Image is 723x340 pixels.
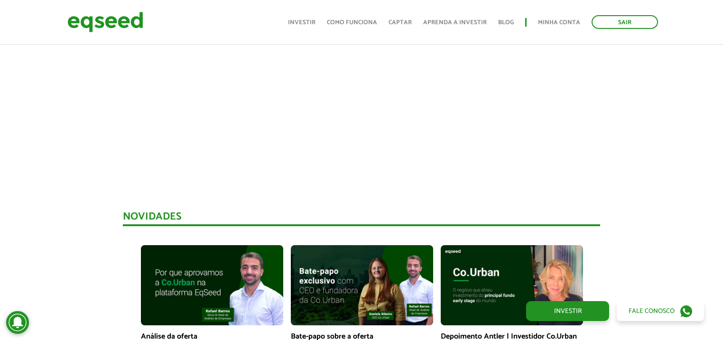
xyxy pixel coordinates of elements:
a: Minha conta [538,19,580,26]
img: maxresdefault.jpg [291,245,433,325]
a: Blog [498,19,514,26]
div: Novidades [123,211,600,226]
img: maxresdefault.jpg [141,245,283,325]
a: Investir [288,19,315,26]
a: Sair [592,15,658,29]
a: Investir [526,301,609,321]
a: Como funciona [327,19,377,26]
img: EqSeed [67,9,143,35]
a: Aprenda a investir [423,19,487,26]
img: maxresdefault.jpg [441,245,583,325]
a: Fale conosco [617,301,704,321]
a: Captar [389,19,412,26]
